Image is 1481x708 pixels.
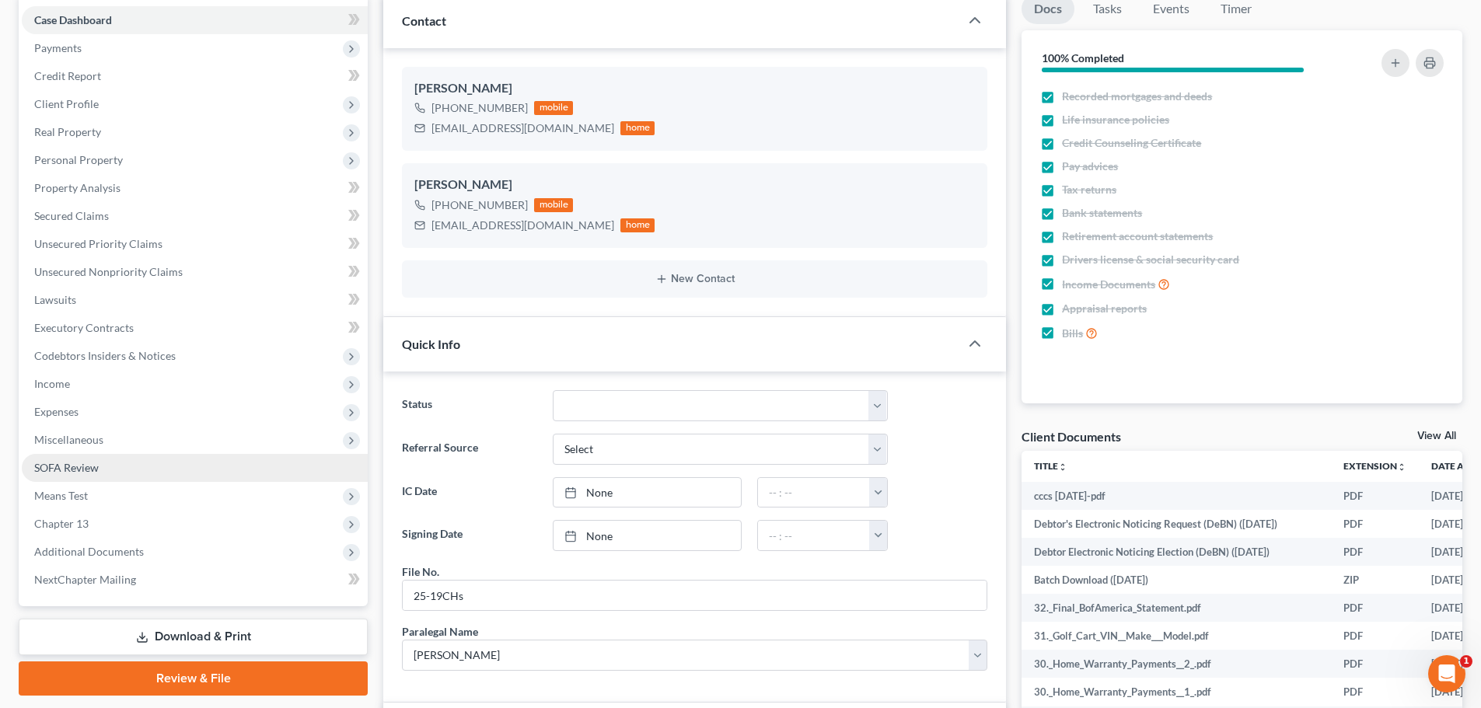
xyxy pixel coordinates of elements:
[1042,51,1124,65] strong: 100% Completed
[1331,650,1419,678] td: PDF
[34,517,89,530] span: Chapter 13
[1460,655,1472,668] span: 1
[402,337,460,351] span: Quick Info
[22,174,368,202] a: Property Analysis
[22,62,368,90] a: Credit Report
[1034,460,1067,472] a: Titleunfold_more
[34,349,176,362] span: Codebtors Insiders & Notices
[1331,538,1419,566] td: PDF
[34,573,136,586] span: NextChapter Mailing
[402,13,446,28] span: Contact
[1058,462,1067,472] i: unfold_more
[534,101,573,115] div: mobile
[1022,482,1331,510] td: cccs [DATE]-pdf
[1022,678,1331,706] td: 30._Home_Warranty_Payments__1_.pdf
[1022,428,1121,445] div: Client Documents
[554,478,741,507] a: None
[1022,622,1331,650] td: 31._Golf_Cart_VIN__Make___Model.pdf
[1331,482,1419,510] td: PDF
[22,314,368,342] a: Executory Contracts
[22,566,368,594] a: NextChapter Mailing
[34,13,112,26] span: Case Dashboard
[1062,228,1213,244] span: Retirement account statements
[34,265,183,278] span: Unsecured Nonpriority Claims
[34,153,123,166] span: Personal Property
[431,197,528,213] div: [PHONE_NUMBER]
[620,121,655,135] div: home
[394,434,544,465] label: Referral Source
[1062,326,1083,341] span: Bills
[34,237,162,250] span: Unsecured Priority Claims
[1022,650,1331,678] td: 30._Home_Warranty_Payments__2_.pdf
[1022,538,1331,566] td: Debtor Electronic Noticing Election (DeBN) ([DATE])
[402,623,478,640] div: Paralegal Name
[534,198,573,212] div: mobile
[1331,566,1419,594] td: ZIP
[34,461,99,474] span: SOFA Review
[22,6,368,34] a: Case Dashboard
[1062,89,1212,104] span: Recorded mortgages and deeds
[414,79,975,98] div: [PERSON_NAME]
[34,321,134,334] span: Executory Contracts
[1062,252,1239,267] span: Drivers license & social security card
[1062,112,1169,127] span: Life insurance policies
[34,545,144,558] span: Additional Documents
[22,202,368,230] a: Secured Claims
[414,273,975,285] button: New Contact
[1062,159,1118,174] span: Pay advices
[394,390,544,421] label: Status
[22,286,368,314] a: Lawsuits
[402,563,439,580] div: File No.
[431,120,614,136] div: [EMAIL_ADDRESS][DOMAIN_NAME]
[1062,277,1155,292] span: Income Documents
[34,69,101,82] span: Credit Report
[34,377,70,390] span: Income
[1062,182,1116,197] span: Tax returns
[22,258,368,286] a: Unsecured Nonpriority Claims
[431,218,614,233] div: [EMAIL_ADDRESS][DOMAIN_NAME]
[554,521,741,550] a: None
[22,230,368,258] a: Unsecured Priority Claims
[1331,510,1419,538] td: PDF
[1417,431,1456,441] a: View All
[34,293,76,306] span: Lawsuits
[1428,655,1465,692] iframe: Intercom live chat
[1062,205,1142,221] span: Bank statements
[758,478,870,507] input: -- : --
[1022,594,1331,622] td: 32._Final_BofAmerica_Statement.pdf
[431,100,528,116] div: [PHONE_NUMBER]
[22,454,368,482] a: SOFA Review
[1331,594,1419,622] td: PDF
[1022,566,1331,594] td: Batch Download ([DATE])
[394,477,544,508] label: IC Date
[34,209,109,222] span: Secured Claims
[1062,135,1201,151] span: Credit Counseling Certificate
[620,218,655,232] div: home
[1022,510,1331,538] td: Debtor's Electronic Noticing Request (DeBN) ([DATE])
[1331,678,1419,706] td: PDF
[394,520,544,551] label: Signing Date
[758,521,870,550] input: -- : --
[19,661,368,696] a: Review & File
[34,489,88,502] span: Means Test
[34,433,103,446] span: Miscellaneous
[1397,462,1406,472] i: unfold_more
[34,405,79,418] span: Expenses
[1331,622,1419,650] td: PDF
[19,619,368,655] a: Download & Print
[1343,460,1406,472] a: Extensionunfold_more
[34,41,82,54] span: Payments
[34,97,99,110] span: Client Profile
[1062,301,1147,316] span: Appraisal reports
[414,176,975,194] div: [PERSON_NAME]
[34,181,121,194] span: Property Analysis
[34,125,101,138] span: Real Property
[403,581,987,610] input: --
